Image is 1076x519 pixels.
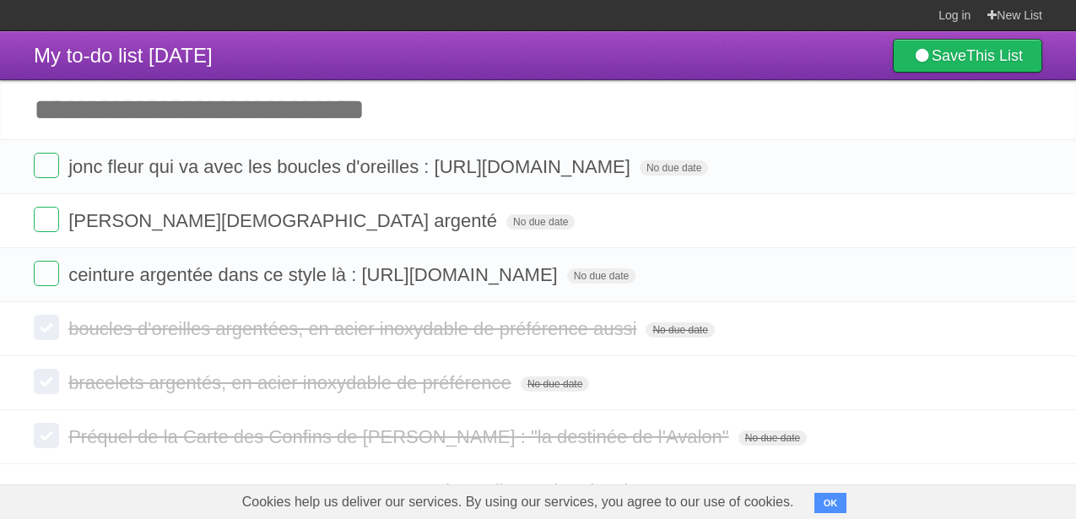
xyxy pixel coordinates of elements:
[814,493,847,513] button: OK
[966,47,1023,64] b: This List
[68,156,635,177] span: jonc fleur qui va avec les boucles d'oreilles : [URL][DOMAIN_NAME]
[646,322,714,338] span: No due date
[68,426,733,447] span: Préquel de la Carte des Confins de [PERSON_NAME] : "la destinée de l'Avalon"
[225,485,811,519] span: Cookies help us deliver our services. By using our services, you agree to our use of cookies.
[68,318,641,339] span: boucles d'oreilles argentées, en acier inoxydable de préférence aussi
[34,207,59,232] label: Done
[68,264,562,285] span: ceinture argentée dans ce style là : [URL][DOMAIN_NAME]
[506,214,575,230] span: No due date
[567,268,635,284] span: No due date
[521,376,589,392] span: No due date
[34,261,59,286] label: Done
[893,39,1042,73] a: SaveThis List
[34,369,59,394] label: Done
[34,44,213,67] span: My to-do list [DATE]
[640,160,708,176] span: No due date
[433,480,642,501] a: Show all completed tasks
[34,423,59,448] label: Done
[738,430,807,446] span: No due date
[34,153,59,178] label: Done
[34,315,59,340] label: Done
[68,210,501,231] span: [PERSON_NAME][DEMOGRAPHIC_DATA] argenté
[68,372,516,393] span: bracelets argentés, en acier inoxydable de préférence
